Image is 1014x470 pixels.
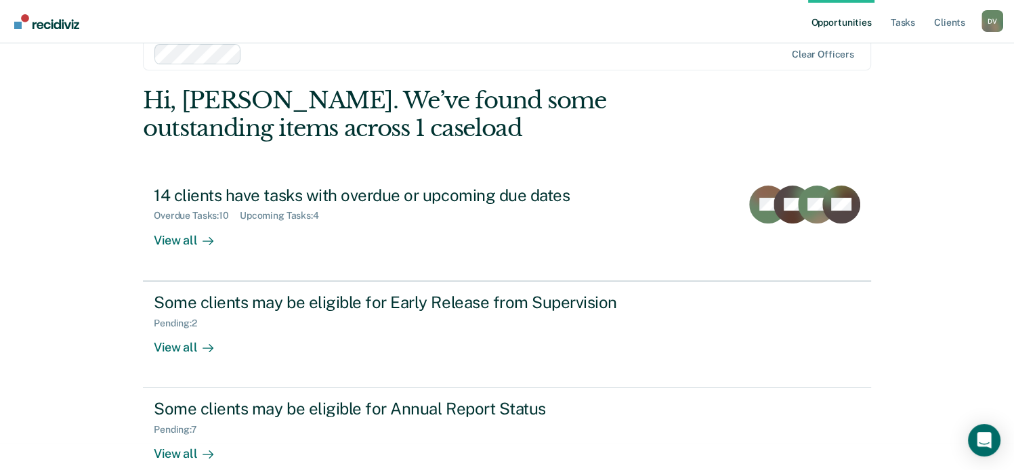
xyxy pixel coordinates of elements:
[240,210,330,221] div: Upcoming Tasks : 4
[981,10,1003,32] button: Profile dropdown button
[143,175,871,281] a: 14 clients have tasks with overdue or upcoming due datesOverdue Tasks:10Upcoming Tasks:4View all
[154,221,230,248] div: View all
[154,210,240,221] div: Overdue Tasks : 10
[154,435,230,462] div: View all
[14,14,79,29] img: Recidiviz
[792,49,854,60] div: Clear officers
[143,87,725,142] div: Hi, [PERSON_NAME]. We’ve found some outstanding items across 1 caseload
[154,424,208,435] div: Pending : 7
[143,281,871,388] a: Some clients may be eligible for Early Release from SupervisionPending:2View all
[968,424,1000,456] div: Open Intercom Messenger
[154,328,230,355] div: View all
[981,10,1003,32] div: D V
[154,399,629,419] div: Some clients may be eligible for Annual Report Status
[154,186,629,205] div: 14 clients have tasks with overdue or upcoming due dates
[154,318,208,329] div: Pending : 2
[154,293,629,312] div: Some clients may be eligible for Early Release from Supervision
